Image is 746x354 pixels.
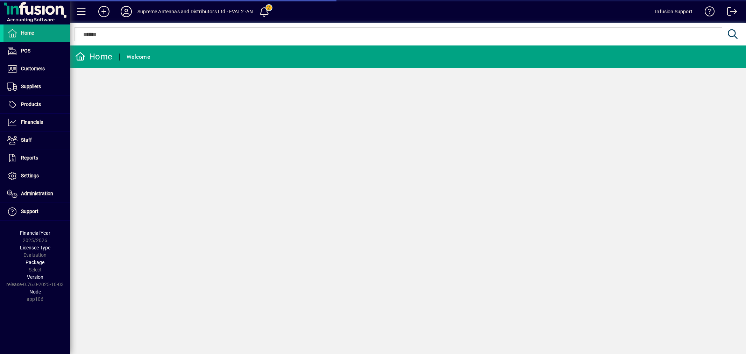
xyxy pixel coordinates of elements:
[3,149,70,167] a: Reports
[21,30,34,36] span: Home
[26,260,44,265] span: Package
[21,191,53,196] span: Administration
[27,274,43,280] span: Version
[655,6,692,17] div: Infusion Support
[21,66,45,71] span: Customers
[699,1,715,24] a: Knowledge Base
[3,132,70,149] a: Staff
[93,5,115,18] button: Add
[20,230,50,236] span: Financial Year
[3,60,70,78] a: Customers
[3,203,70,220] a: Support
[115,5,137,18] button: Profile
[75,51,112,62] div: Home
[21,119,43,125] span: Financials
[3,96,70,113] a: Products
[21,208,38,214] span: Support
[3,114,70,131] a: Financials
[3,42,70,60] a: POS
[127,51,150,63] div: Welcome
[3,167,70,185] a: Settings
[3,185,70,203] a: Administration
[20,245,50,250] span: Licensee Type
[21,137,32,143] span: Staff
[21,48,30,54] span: POS
[21,155,38,161] span: Reports
[21,101,41,107] span: Products
[722,1,737,24] a: Logout
[21,173,39,178] span: Settings
[21,84,41,89] span: Suppliers
[137,6,253,17] div: Supreme Antennas and Distributors Ltd - EVAL2 -AN
[3,78,70,95] a: Suppliers
[29,289,41,295] span: Node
